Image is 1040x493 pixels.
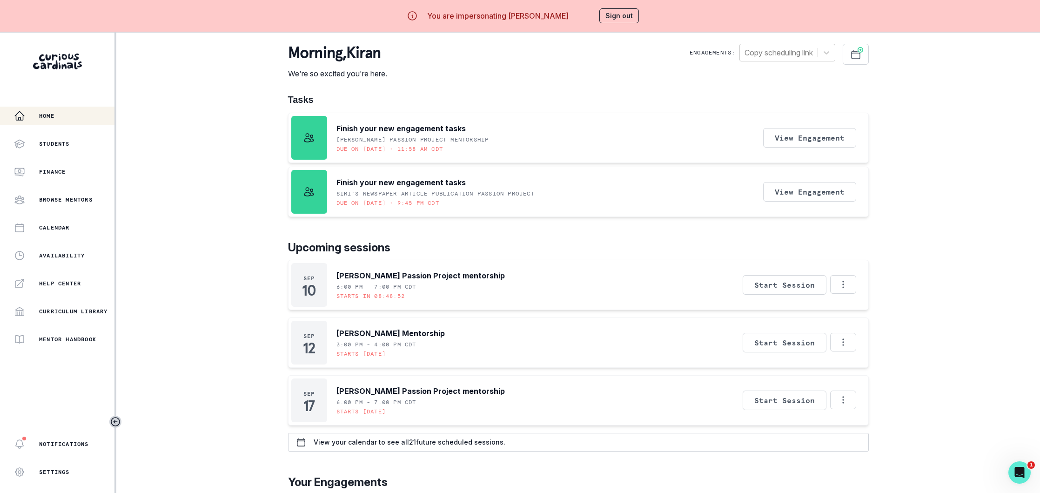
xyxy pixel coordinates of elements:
[830,333,856,351] button: Options
[39,252,85,259] p: Availability
[830,391,856,409] button: Options
[288,44,387,62] p: morning , Kiran
[336,123,466,134] p: Finish your new engagement tasks
[599,8,639,23] button: Sign out
[39,196,93,203] p: Browse Mentors
[743,275,826,295] button: Start Session
[763,182,856,202] button: View Engagement
[303,332,315,340] p: Sep
[336,177,466,188] p: Finish your new engagement tasks
[1027,461,1035,469] span: 1
[336,398,416,406] p: 6:00 PM - 7:00 PM CDT
[288,474,869,491] p: Your Engagements
[302,286,315,295] p: 10
[109,416,121,428] button: Toggle sidebar
[314,439,505,446] p: View your calendar to see all 21 future scheduled sessions.
[336,283,416,290] p: 6:00 PM - 7:00 PM CDT
[336,199,439,207] p: Due on [DATE] • 9:45 PM CDT
[843,44,869,65] button: Schedule Sessions
[336,341,416,348] p: 3:00 PM - 4:00 PM CDT
[336,270,505,281] p: [PERSON_NAME] Passion Project mentorship
[39,140,70,148] p: Students
[288,68,387,79] p: We're so excited you're here.
[39,280,81,287] p: Help Center
[336,328,445,339] p: [PERSON_NAME] Mentorship
[743,333,826,352] button: Start Session
[39,224,70,231] p: Calendar
[303,401,315,411] p: 17
[39,468,70,476] p: Settings
[830,275,856,294] button: Options
[303,275,315,282] p: Sep
[690,49,735,56] p: Engagements:
[39,336,96,343] p: Mentor Handbook
[336,385,505,397] p: [PERSON_NAME] Passion Project mentorship
[303,390,315,398] p: Sep
[336,408,386,415] p: Starts [DATE]
[336,292,405,300] p: Starts in 08:48:52
[1008,461,1031,484] iframe: Intercom live chat
[288,94,869,105] h1: Tasks
[39,112,54,120] p: Home
[336,136,489,143] p: [PERSON_NAME] Passion Project mentorship
[336,145,443,153] p: Due on [DATE] • 11:58 AM CDT
[763,128,856,148] button: View Engagement
[743,391,826,410] button: Start Session
[427,10,569,21] p: You are impersonating [PERSON_NAME]
[39,168,66,176] p: Finance
[288,239,869,256] p: Upcoming sessions
[303,344,315,353] p: 12
[336,190,535,197] p: Siri's Newspaper Article Publication Passion Project
[39,308,108,315] p: Curriculum Library
[33,54,82,69] img: Curious Cardinals Logo
[336,350,386,358] p: Starts [DATE]
[745,47,813,58] div: Copy scheduling link
[39,440,89,448] p: Notifications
